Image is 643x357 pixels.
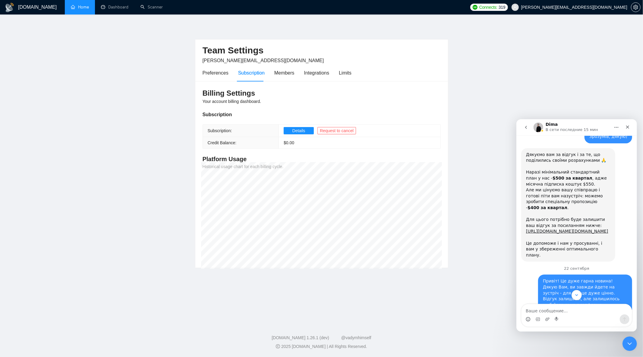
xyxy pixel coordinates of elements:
a: [DOMAIN_NAME] 1.26.1 (dev) [272,335,329,340]
button: Средство выбора GIF-файла [19,198,24,202]
div: v.homliakov@gmail.com говорит… [5,155,116,219]
a: @vadymhimself [341,335,371,340]
img: upwork-logo.png [473,5,478,10]
button: Details [284,127,314,134]
iframe: Intercom live chat [516,119,637,332]
span: Details [292,127,305,134]
a: homeHome [71,5,89,10]
button: setting [631,2,641,12]
div: Привіт! Це дуже гарна новина! Дякую Вам, ви завжди йдете на зустріч - для нас це дуже цінно. Відг... [27,159,111,195]
a: searchScanner [140,5,163,10]
button: Средство выбора эмодзи [9,198,14,202]
span: 319 [499,4,505,11]
h3: Billing Settings [203,88,441,98]
div: Привіт! Це дуже гарна новина!Дякую Вам, ви завжди йдете на зустріч - для нас це дуже цінно. Відгу... [22,155,116,219]
span: setting [631,5,640,10]
div: Subscription [203,111,441,118]
h2: Team Settings [203,44,441,57]
button: Отправить сообщение… [103,195,113,205]
a: setting [631,5,641,10]
div: Subscription [238,69,265,77]
button: Добавить вложение [29,198,33,202]
button: Start recording [38,198,43,202]
a: dashboardDashboard [101,5,128,10]
span: copyright [276,344,280,349]
span: Request to cancel [320,127,354,134]
span: Your account billing dashboard. [203,99,261,104]
span: user [513,5,517,9]
button: Scroll to bottom [55,171,65,181]
img: logo [5,3,14,12]
button: Request to cancel [317,127,356,134]
div: Preferences [203,69,229,77]
span: [PERSON_NAME][EMAIL_ADDRESS][DOMAIN_NAME] [203,58,324,63]
textarea: Ваше сообщение... [5,185,115,195]
span: Connects: [479,4,497,11]
h4: Platform Usage [203,155,441,163]
span: Credit Balance: [208,140,237,145]
iframe: Intercom live chat [623,336,637,351]
div: Members [274,69,295,77]
div: Limits [339,69,351,77]
span: Subscription: [208,128,232,133]
span: $ 0.00 [284,140,294,145]
div: Integrations [304,69,329,77]
div: 2025 [DOMAIN_NAME] | All Rights Reserved. [5,343,638,350]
